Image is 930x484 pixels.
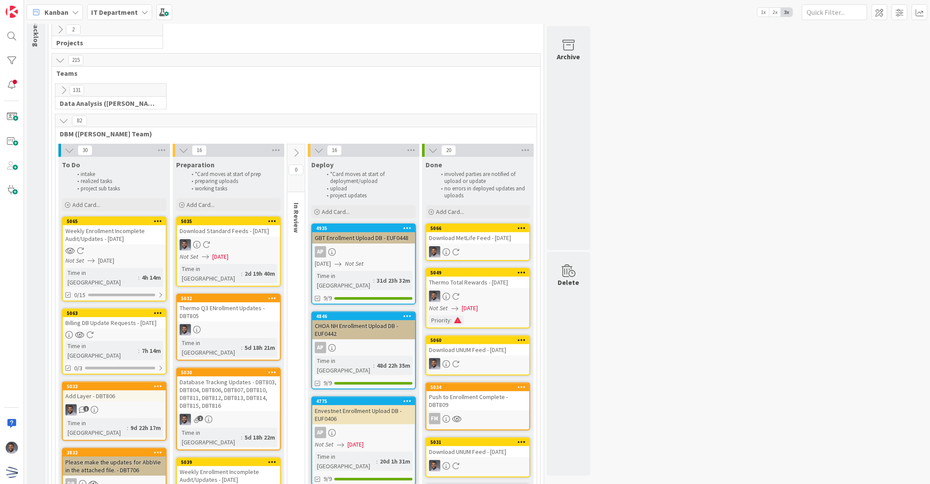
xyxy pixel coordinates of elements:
[181,369,280,376] div: 5030
[32,20,41,47] span: Backlog
[315,427,326,438] div: AP
[187,185,279,192] li: working tasks
[198,416,203,421] span: 1
[426,224,529,244] div: 5066Download MetLife Feed - [DATE]
[187,201,215,209] span: Add Card...
[426,232,529,244] div: Download MetLife Feed - [DATE]
[316,398,415,404] div: 4775
[63,317,166,328] div: Billing DB Update Requests - [DATE]
[426,269,529,277] div: 5049
[72,178,165,185] li: realized tasks
[462,304,478,313] span: [DATE]
[180,428,241,447] div: Time in [GEOGRAPHIC_DATA]
[450,315,452,325] span: :
[558,277,579,288] div: Delete
[63,309,166,317] div: 5063
[429,358,440,369] img: FS
[429,460,440,471] img: FS
[56,69,529,78] span: Teams
[65,418,127,437] div: Time in [GEOGRAPHIC_DATA]
[181,218,280,224] div: 5035
[180,338,241,357] div: Time in [GEOGRAPHIC_DATA]
[187,178,279,185] li: preparing uploads
[242,269,277,278] div: 2d 19h 40m
[315,356,373,375] div: Time in [GEOGRAPHIC_DATA]
[180,414,191,425] img: FS
[426,391,529,410] div: Push to Enrollment Complete - DBT809
[63,449,166,476] div: 3832Please make the updates for AbbVie in the attached file. - DBT706
[128,423,163,433] div: 9d 22h 17m
[316,313,415,319] div: 4846
[91,8,138,17] b: IT Department
[375,276,412,285] div: 31d 23h 32m
[63,457,166,476] div: Please make the updates for AbbVie in the attached file. - DBT706
[289,165,303,175] span: 0
[378,457,412,466] div: 20d 1h 31m
[60,99,155,108] span: Data Analysis (Carin Team)
[176,160,215,169] span: Preparation
[177,376,280,411] div: Database Tracking Updates - DBT803, DBT804, DBT806, DBT807, DBT810, DBT811, DBT812, DBT813, DBT81...
[177,324,280,335] div: FS
[180,324,191,335] img: FS
[181,459,280,465] div: 5039
[426,438,529,457] div: 5031Download UNUM Feed - [DATE]
[312,312,415,320] div: 4846
[6,6,18,18] img: Visit kanbanzone.com
[63,309,166,328] div: 5063Billing DB Update Requests - [DATE]
[176,294,281,361] a: 5032Thermo Q3 ENrollment Updates - DBT805FSTime in [GEOGRAPHIC_DATA]:5d 18h 21m
[324,379,332,388] span: 9/9
[138,273,140,282] span: :
[242,433,277,442] div: 5d 18h 22m
[429,304,448,312] i: Not Set
[426,413,529,424] div: FM
[72,115,87,126] span: 82
[67,218,166,224] div: 5065
[138,346,140,355] span: :
[180,264,241,283] div: Time in [GEOGRAPHIC_DATA]
[322,171,415,185] li: *Card moves at start of deployment/upload
[426,358,529,369] div: FS
[72,201,100,209] span: Add Card...
[180,239,191,250] img: FS
[67,450,166,456] div: 3832
[44,7,68,17] span: Kanban
[63,217,166,225] div: 5065
[430,337,529,343] div: 5060
[311,223,416,305] a: 4935GBT Enrollment Upload DB - EUF0448AP[DATE]Not SetTime in [GEOGRAPHIC_DATA]:31d 23h 32m9/9
[426,160,442,169] span: Done
[327,145,342,156] span: 16
[436,171,529,185] li: involved parties are notified of upload or update
[312,427,415,438] div: AP
[63,382,166,402] div: 5033Add Layer - DBT806
[312,320,415,339] div: CHOA NH Enrollment Upload DB - EUF0442
[324,294,332,303] span: 9/9
[69,85,84,95] span: 131
[292,203,301,233] span: In Review
[65,341,138,360] div: Time in [GEOGRAPHIC_DATA]
[177,302,280,322] div: Thermo Q3 ENrollment Updates - DBT805
[322,192,415,199] li: project updates
[375,361,412,370] div: 48d 22h 35m
[311,160,334,169] span: Deploy
[426,268,530,328] a: 5049Thermo Total Rewards - [DATE]FSNot Set[DATE]Priority:
[177,217,280,237] div: 5035Download Standard Feeds - [DATE]
[312,224,415,244] div: 4935GBT Enrollment Upload DB - EUF0448
[376,457,378,466] span: :
[426,224,529,232] div: 5066
[315,440,334,448] i: Not Set
[312,246,415,257] div: AP
[315,259,331,268] span: [DATE]
[312,397,415,424] div: 4775Envestnet Enrollment Upload DB - EUF0406
[557,51,580,62] div: Archive
[176,217,281,287] a: 5035Download Standard Feeds - [DATE]FSNot Set[DATE]Time in [GEOGRAPHIC_DATA]:2d 19h 40m
[6,466,18,478] img: avatar
[177,294,280,302] div: 5032
[322,185,415,192] li: upload
[426,383,529,410] div: 5034Push to Enrollment Complete - DBT809
[426,246,529,257] div: FS
[241,343,242,352] span: :
[312,224,415,232] div: 4935
[436,208,464,216] span: Add Card...
[312,405,415,424] div: Envestnet Enrollment Upload DB - EUF0406
[177,414,280,425] div: FS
